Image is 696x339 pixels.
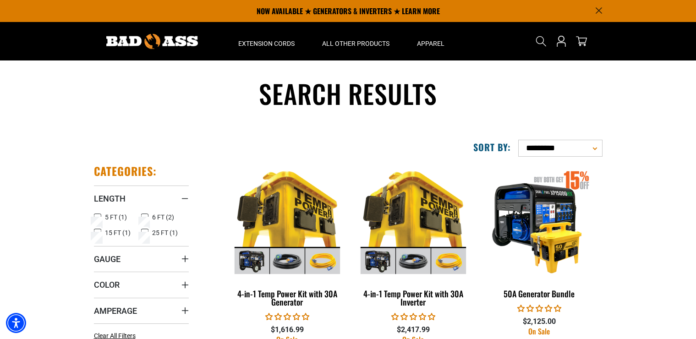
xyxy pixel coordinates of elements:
[483,164,595,303] a: 50A Generator Bundle 50A Generator Bundle
[482,169,597,274] img: 50A Generator Bundle
[483,328,595,335] div: On Sale
[356,169,471,274] img: 4-in-1 Temp Power Kit with 30A Inverter
[231,290,344,306] div: 4-in-1 Temp Power Kit with 30A Generator
[94,246,189,272] summary: Gauge
[483,316,595,327] div: $2,125.00
[403,22,458,60] summary: Apparel
[94,77,603,110] h1: Search results
[225,22,308,60] summary: Extension Cords
[417,39,444,48] span: Apparel
[94,306,137,316] span: Amperage
[517,304,561,313] span: 0.00 stars
[94,254,121,264] span: Gauge
[6,313,26,333] div: Accessibility Menu
[238,39,295,48] span: Extension Cords
[357,290,469,306] div: 4-in-1 Temp Power Kit with 30A Inverter
[357,324,469,335] div: $2,417.99
[152,214,174,220] span: 6 FT (2)
[473,141,511,153] label: Sort by:
[106,34,198,49] img: Bad Ass Extension Cords
[105,230,131,236] span: 15 FT (1)
[230,169,345,274] img: 4-in-1 Temp Power Kit with 30A Generator
[94,193,126,204] span: Length
[94,164,157,178] h2: Categories:
[94,279,120,290] span: Color
[94,186,189,211] summary: Length
[94,272,189,297] summary: Color
[574,36,589,47] a: cart
[534,34,548,49] summary: Search
[357,164,469,312] a: 4-in-1 Temp Power Kit with 30A Inverter 4-in-1 Temp Power Kit with 30A Inverter
[483,290,595,298] div: 50A Generator Bundle
[94,298,189,323] summary: Amperage
[265,312,309,321] span: 0.00 stars
[554,22,569,60] a: Open this option
[322,39,389,48] span: All Other Products
[391,312,435,321] span: 0.00 stars
[231,164,344,312] a: 4-in-1 Temp Power Kit with 30A Generator 4-in-1 Temp Power Kit with 30A Generator
[105,214,127,220] span: 5 FT (1)
[152,230,178,236] span: 25 FT (1)
[231,324,344,335] div: $1,616.99
[308,22,403,60] summary: All Other Products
